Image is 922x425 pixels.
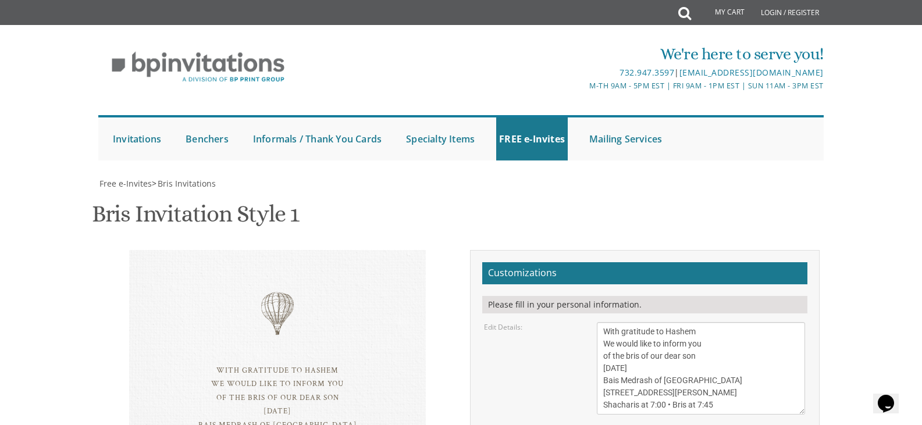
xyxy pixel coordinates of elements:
[110,117,164,160] a: Invitations
[152,178,216,189] span: >
[690,1,753,24] a: My Cart
[482,262,807,284] h2: Customizations
[98,178,152,189] a: Free e-Invites
[586,117,665,160] a: Mailing Services
[620,67,674,78] a: 732.947.3597
[341,80,824,92] div: M-Th 9am - 5pm EST | Fri 9am - 1pm EST | Sun 11am - 3pm EST
[250,117,385,160] a: Informals / Thank You Cards
[679,67,824,78] a: [EMAIL_ADDRESS][DOMAIN_NAME]
[482,296,807,313] div: Please fill in your personal information.
[92,201,299,235] h1: Bris Invitation Style 1
[156,178,216,189] a: Bris Invitations
[496,117,568,160] a: FREE e-Invites
[873,378,910,413] iframe: chat widget
[99,178,152,189] span: Free e-Invites
[183,117,232,160] a: Benchers
[158,178,216,189] span: Bris Invitations
[597,322,805,415] textarea: With gratitude to Hashem We would like to inform you of the bris of our dear son [DATE] Bais Medr...
[98,43,298,91] img: BP Invitation Loft
[341,42,824,66] div: We're here to serve you!
[341,66,824,80] div: |
[484,322,522,332] label: Edit Details:
[403,117,478,160] a: Specialty Items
